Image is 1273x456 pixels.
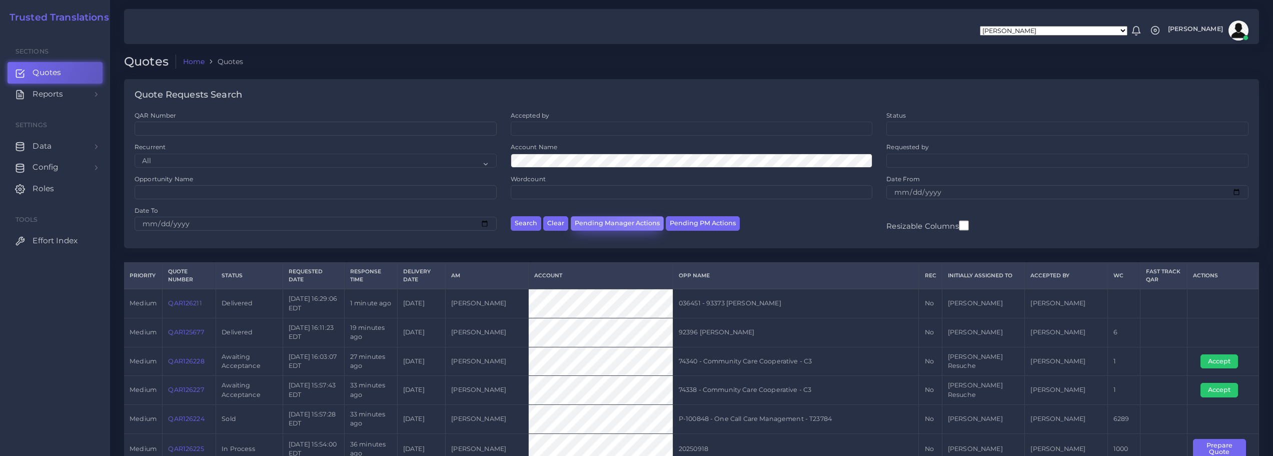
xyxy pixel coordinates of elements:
td: 74338 - Community Care Cooperative - C3 [673,376,919,405]
label: Status [886,111,906,120]
label: Recurrent [135,143,166,151]
label: QAR Number [135,111,176,120]
td: 1 [1107,376,1140,405]
td: No [919,289,942,318]
th: AM [446,263,528,289]
a: QAR126211 [168,299,202,307]
td: [DATE] 15:57:28 EDT [283,404,344,433]
td: [DATE] [397,376,445,405]
td: [PERSON_NAME] [1025,347,1107,376]
td: [PERSON_NAME] [446,318,528,347]
span: medium [130,299,157,307]
label: Wordcount [511,175,546,183]
th: Priority [124,263,163,289]
td: [PERSON_NAME] [942,289,1024,318]
span: medium [130,386,157,393]
th: Account [528,263,673,289]
span: medium [130,415,157,422]
td: [PERSON_NAME] [1025,376,1107,405]
a: Accept [1200,386,1245,393]
a: Accept [1200,357,1245,364]
th: Fast Track QAR [1140,263,1187,289]
td: No [919,318,942,347]
td: 74340 - Community Care Cooperative - C3 [673,347,919,376]
td: [DATE] 16:11:23 EDT [283,318,344,347]
td: [PERSON_NAME] [942,318,1024,347]
th: Status [216,263,283,289]
td: Delivered [216,289,283,318]
td: 036451 - 93373 [PERSON_NAME] [673,289,919,318]
th: Actions [1187,263,1259,289]
td: P-100848 - One Call Care Management - T23784 [673,404,919,433]
h4: Quote Requests Search [135,90,242,101]
button: Search [511,216,541,231]
td: 1 [1107,347,1140,376]
span: Settings [16,121,47,129]
td: [DATE] [397,289,445,318]
a: Effort Index [8,230,103,251]
td: [DATE] [397,318,445,347]
td: [PERSON_NAME] [1025,404,1107,433]
a: QAR126227 [168,386,204,393]
span: Reports [33,89,63,100]
a: Reports [8,84,103,105]
td: 1 minute ago [344,289,397,318]
button: Clear [543,216,568,231]
td: Awaiting Acceptance [216,376,283,405]
label: Date To [135,206,158,215]
td: [PERSON_NAME] [1025,289,1107,318]
span: Roles [33,183,54,194]
h2: Trusted Translations [3,12,109,24]
td: [PERSON_NAME] Resuche [942,347,1024,376]
td: 27 minutes ago [344,347,397,376]
label: Account Name [511,143,558,151]
button: Accept [1200,383,1238,397]
li: Quotes [205,57,243,67]
a: QAR126228 [168,357,204,365]
th: Response Time [344,263,397,289]
label: Opportunity Name [135,175,193,183]
a: [PERSON_NAME]avatar [1163,21,1252,41]
button: Pending Manager Actions [571,216,664,231]
td: No [919,404,942,433]
td: Delivered [216,318,283,347]
td: 6289 [1107,404,1140,433]
span: Tools [16,216,38,223]
label: Requested by [886,143,929,151]
td: [PERSON_NAME] [446,347,528,376]
th: Delivery Date [397,263,445,289]
td: [DATE] [397,404,445,433]
button: Accept [1200,354,1238,368]
button: Pending PM Actions [666,216,740,231]
label: Date From [886,175,920,183]
span: Quotes [33,67,61,78]
th: Accepted by [1025,263,1107,289]
a: Quotes [8,62,103,83]
span: [PERSON_NAME] [1168,26,1223,33]
span: medium [130,357,157,365]
span: medium [130,328,157,336]
td: [DATE] 16:29:06 EDT [283,289,344,318]
td: 6 [1107,318,1140,347]
td: [PERSON_NAME] [1025,318,1107,347]
span: medium [130,445,157,452]
th: Quote Number [163,263,216,289]
th: Requested Date [283,263,344,289]
td: 33 minutes ago [344,404,397,433]
td: No [919,376,942,405]
td: Awaiting Acceptance [216,347,283,376]
a: QAR126224 [168,415,204,422]
img: avatar [1228,21,1248,41]
td: 19 minutes ago [344,318,397,347]
label: Resizable Columns [886,219,968,232]
td: [PERSON_NAME] [446,289,528,318]
input: Resizable Columns [959,219,969,232]
td: [DATE] 15:57:43 EDT [283,376,344,405]
th: Initially Assigned to [942,263,1024,289]
td: [DATE] 16:03:07 EDT [283,347,344,376]
span: Config [33,162,59,173]
a: Home [183,57,205,67]
a: Config [8,157,103,178]
span: Data [33,141,52,152]
a: Data [8,136,103,157]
